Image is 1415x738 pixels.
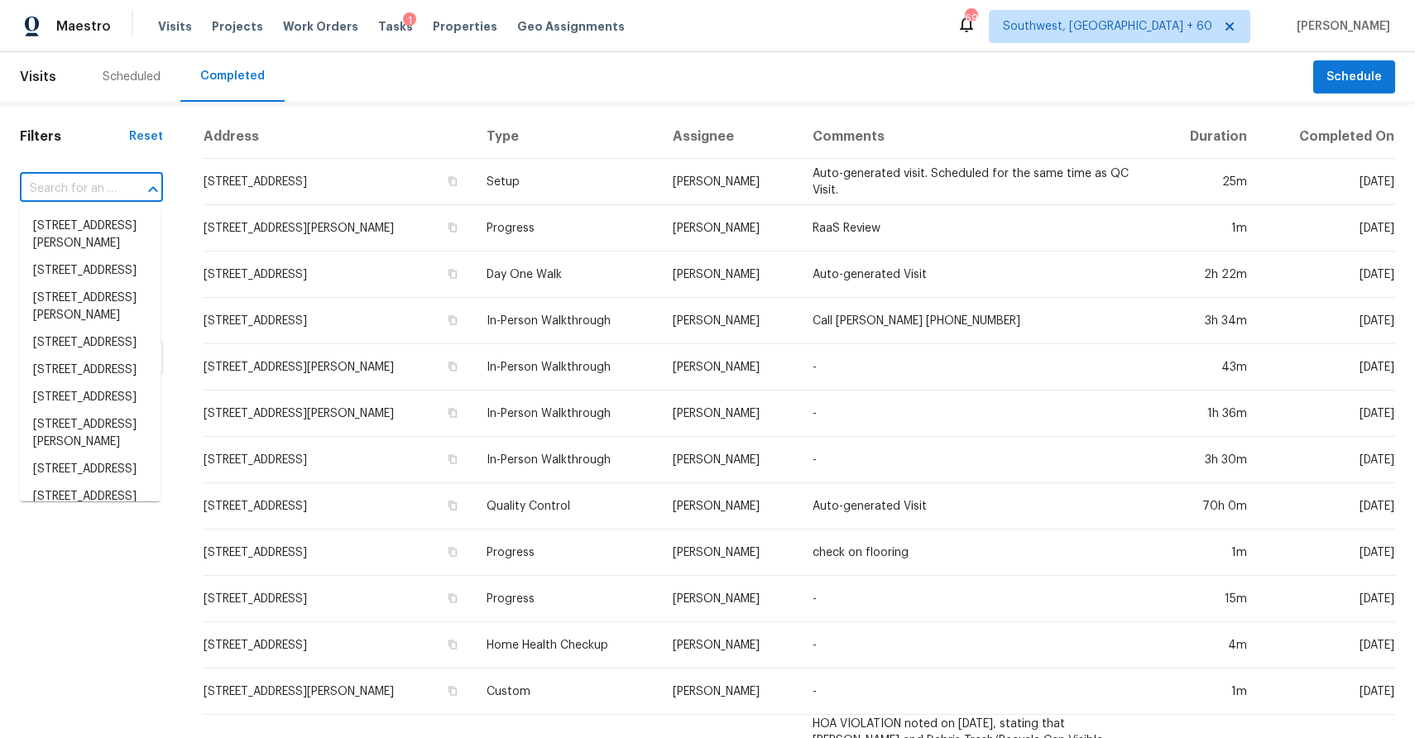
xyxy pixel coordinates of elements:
td: [STREET_ADDRESS] [203,437,473,483]
td: - [799,391,1157,437]
td: [STREET_ADDRESS] [203,576,473,622]
td: In-Person Walkthrough [473,298,660,344]
td: [STREET_ADDRESS][PERSON_NAME] [203,344,473,391]
div: Scheduled [103,69,161,85]
td: [PERSON_NAME] [660,298,799,344]
li: [STREET_ADDRESS] [20,384,161,411]
td: [STREET_ADDRESS] [203,530,473,576]
td: Auto-generated Visit [799,483,1157,530]
td: In-Person Walkthrough [473,344,660,391]
button: Copy Address [445,591,460,606]
div: 1 [403,12,416,29]
span: Visits [20,59,56,95]
td: [STREET_ADDRESS][PERSON_NAME] [203,391,473,437]
li: [STREET_ADDRESS] [20,329,161,357]
td: - [799,344,1157,391]
div: Completed [200,68,265,84]
td: check on flooring [799,530,1157,576]
td: [PERSON_NAME] [660,391,799,437]
li: [STREET_ADDRESS][PERSON_NAME] [20,483,161,528]
td: Custom [473,669,660,715]
td: [STREET_ADDRESS] [203,483,473,530]
td: [PERSON_NAME] [660,344,799,391]
td: RaaS Review [799,205,1157,252]
li: [STREET_ADDRESS][PERSON_NAME] [20,411,161,456]
td: [DATE] [1260,530,1395,576]
td: 3h 30m [1157,437,1260,483]
button: Copy Address [445,220,460,235]
button: Copy Address [445,637,460,652]
th: Type [473,115,660,159]
td: [DATE] [1260,344,1395,391]
span: Schedule [1326,67,1382,88]
td: - [799,622,1157,669]
li: [STREET_ADDRESS] [20,456,161,483]
button: Copy Address [445,498,460,513]
button: Copy Address [445,405,460,420]
td: Progress [473,530,660,576]
td: Auto-generated visit. Scheduled for the same time as QC Visit. [799,159,1157,205]
td: [DATE] [1260,159,1395,205]
td: 25m [1157,159,1260,205]
button: Copy Address [445,174,460,189]
td: [DATE] [1260,391,1395,437]
button: Copy Address [445,313,460,328]
td: Home Health Checkup [473,622,660,669]
span: Work Orders [283,18,358,35]
td: [DATE] [1260,622,1395,669]
td: [STREET_ADDRESS] [203,252,473,298]
th: Address [203,115,473,159]
td: [STREET_ADDRESS][PERSON_NAME] [203,669,473,715]
td: 43m [1157,344,1260,391]
td: [PERSON_NAME] [660,483,799,530]
td: [PERSON_NAME] [660,622,799,669]
td: 1m [1157,205,1260,252]
button: Copy Address [445,452,460,467]
td: Progress [473,205,660,252]
td: 70h 0m [1157,483,1260,530]
td: Day One Walk [473,252,660,298]
span: Tasks [378,21,413,32]
td: 1h 36m [1157,391,1260,437]
td: [DATE] [1260,669,1395,715]
td: [PERSON_NAME] [660,159,799,205]
td: - [799,437,1157,483]
td: - [799,576,1157,622]
button: Copy Address [445,683,460,698]
td: Setup [473,159,660,205]
li: [STREET_ADDRESS] [20,257,161,285]
td: 15m [1157,576,1260,622]
td: 2h 22m [1157,252,1260,298]
th: Completed On [1260,115,1395,159]
span: Geo Assignments [517,18,625,35]
td: [DATE] [1260,576,1395,622]
td: [PERSON_NAME] [660,530,799,576]
td: [STREET_ADDRESS] [203,298,473,344]
td: [PERSON_NAME] [660,205,799,252]
h1: Filters [20,128,129,145]
td: [PERSON_NAME] [660,252,799,298]
span: Projects [212,18,263,35]
td: [DATE] [1260,437,1395,483]
td: [STREET_ADDRESS][PERSON_NAME] [203,205,473,252]
th: Comments [799,115,1157,159]
div: Reset [129,128,163,145]
button: Schedule [1313,60,1395,94]
td: In-Person Walkthrough [473,391,660,437]
button: Copy Address [445,359,460,374]
li: [STREET_ADDRESS][PERSON_NAME] [20,213,161,257]
span: Southwest, [GEOGRAPHIC_DATA] + 60 [1003,18,1212,35]
span: Visits [158,18,192,35]
td: [PERSON_NAME] [660,669,799,715]
td: [DATE] [1260,298,1395,344]
li: [STREET_ADDRESS] [20,357,161,384]
input: Search for an address... [20,176,117,202]
td: [PERSON_NAME] [660,437,799,483]
td: - [799,669,1157,715]
th: Duration [1157,115,1260,159]
span: [PERSON_NAME] [1290,18,1390,35]
td: [DATE] [1260,205,1395,252]
th: Assignee [660,115,799,159]
button: Close [141,178,165,201]
div: 695 [965,10,976,26]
